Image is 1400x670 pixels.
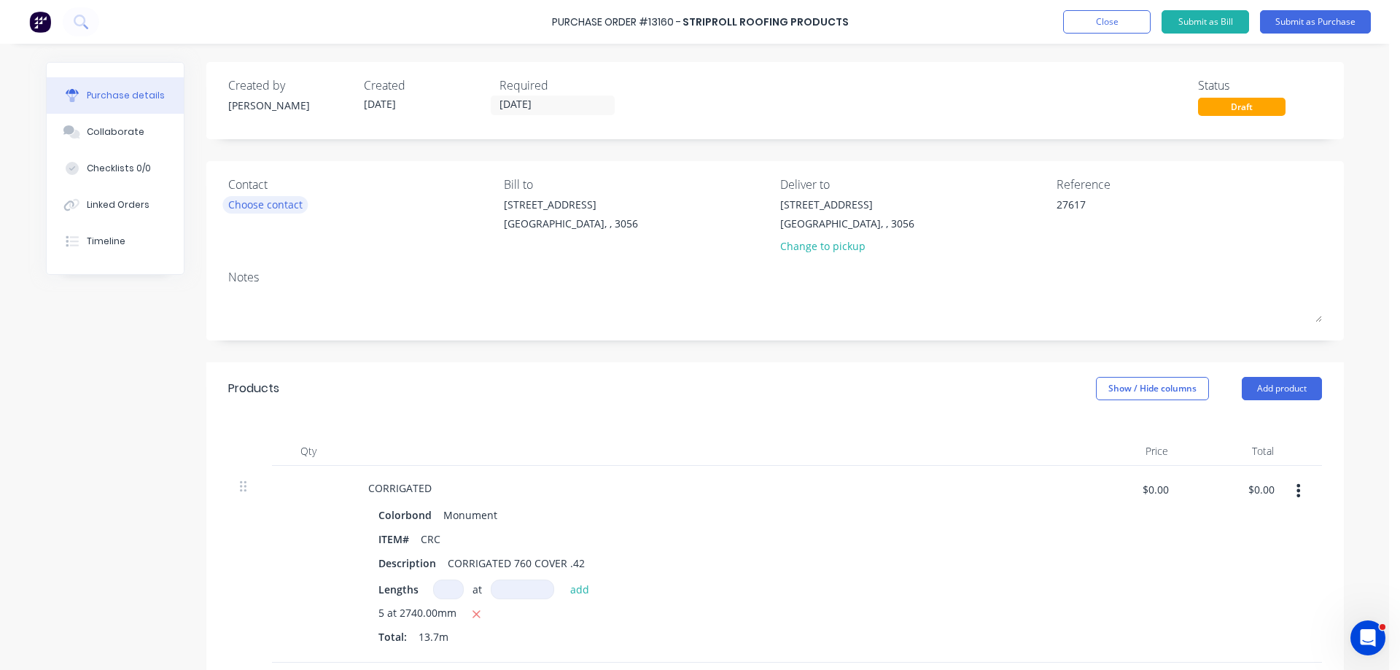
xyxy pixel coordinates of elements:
[1180,437,1286,466] div: Total
[1057,176,1322,193] div: Reference
[47,187,184,223] button: Linked Orders
[1162,10,1249,34] button: Submit as Bill
[443,505,497,526] div: Monument
[373,553,442,574] div: Description
[87,125,144,139] div: Collaborate
[228,380,279,397] div: Products
[1260,10,1371,34] button: Submit as Purchase
[272,437,345,466] div: Qty
[228,197,303,212] div: Choose contact
[504,216,638,231] div: [GEOGRAPHIC_DATA], , 3056
[504,197,638,212] div: [STREET_ADDRESS]
[682,15,849,30] div: Striproll Roofing Products
[1074,437,1180,466] div: Price
[1198,77,1322,94] div: Status
[378,505,437,526] div: Colorbond
[415,529,446,550] div: CRC
[552,15,681,30] div: Purchase Order #13160 -
[1096,377,1209,400] button: Show / Hide columns
[378,629,407,644] span: Total:
[1063,10,1151,34] button: Close
[373,529,415,550] div: ITEM#
[780,176,1046,193] div: Deliver to
[1242,377,1322,400] button: Add product
[563,580,597,598] button: add
[499,77,623,94] div: Required
[1350,620,1385,655] iframe: Intercom live chat
[1198,98,1286,116] div: Draft
[1057,197,1239,230] textarea: 27617
[47,223,184,260] button: Timeline
[228,77,352,94] div: Created by
[228,98,352,113] div: [PERSON_NAME]
[364,77,488,94] div: Created
[87,162,151,175] div: Checklists 0/0
[378,605,456,623] span: 5 at 2740.00mm
[29,11,51,33] img: Factory
[87,198,149,211] div: Linked Orders
[419,629,448,644] span: 13.7m
[47,77,184,114] button: Purchase details
[780,238,914,254] div: Change to pickup
[47,114,184,150] button: Collaborate
[472,582,482,597] div: at
[357,478,443,499] div: CORRIGATED
[47,150,184,187] button: Checklists 0/0
[87,89,165,102] div: Purchase details
[780,197,914,212] div: [STREET_ADDRESS]
[228,176,494,193] div: Contact
[780,216,914,231] div: [GEOGRAPHIC_DATA], , 3056
[504,176,769,193] div: Bill to
[228,268,1322,286] div: Notes
[87,235,125,248] div: Timeline
[442,553,591,574] div: CORRIGATED 760 COVER .42
[378,582,419,597] span: Lengths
